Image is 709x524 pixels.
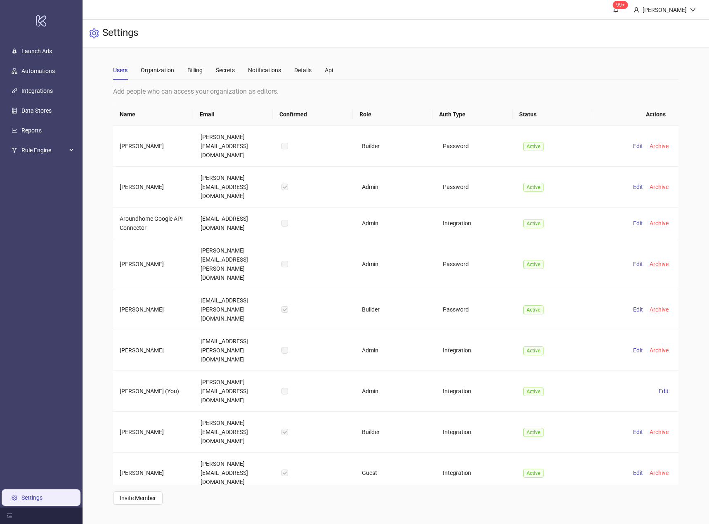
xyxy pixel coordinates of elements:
[21,68,55,74] a: Automations
[592,103,672,126] th: Actions
[523,183,544,192] span: Active
[194,208,275,239] td: [EMAIL_ADDRESS][DOMAIN_NAME]
[646,427,672,437] button: Archive
[633,220,643,227] span: Edit
[630,259,646,269] button: Edit
[193,103,273,126] th: Email
[436,167,517,208] td: Password
[630,218,646,228] button: Edit
[113,208,194,239] td: Aroundhome Google API Connector
[630,345,646,355] button: Edit
[21,48,52,54] a: Launch Ads
[650,261,669,267] span: Archive
[194,330,275,371] td: [EMAIL_ADDRESS][PERSON_NAME][DOMAIN_NAME]
[633,306,643,313] span: Edit
[630,468,646,478] button: Edit
[294,66,312,75] div: Details
[436,126,517,167] td: Password
[113,86,678,97] div: Add people who can access your organization as editors.
[89,28,99,38] span: setting
[194,371,275,412] td: [PERSON_NAME][EMAIL_ADDRESS][DOMAIN_NAME]
[113,103,193,126] th: Name
[12,147,17,153] span: fork
[650,470,669,476] span: Archive
[630,141,646,151] button: Edit
[436,330,517,371] td: Integration
[21,127,42,134] a: Reports
[613,1,628,9] sup: 676
[216,66,235,75] div: Secrets
[102,26,138,40] h3: Settings
[113,330,194,371] td: [PERSON_NAME]
[355,289,436,330] td: Builder
[120,495,156,501] span: Invite Member
[639,5,690,14] div: [PERSON_NAME]
[613,7,619,12] span: bell
[113,371,194,412] td: [PERSON_NAME] (You)
[21,87,53,94] a: Integrations
[523,260,544,269] span: Active
[633,143,643,149] span: Edit
[113,167,194,208] td: [PERSON_NAME]
[650,306,669,313] span: Archive
[194,167,275,208] td: [PERSON_NAME][EMAIL_ADDRESS][DOMAIN_NAME]
[436,453,517,493] td: Integration
[633,261,643,267] span: Edit
[194,412,275,453] td: [PERSON_NAME][EMAIL_ADDRESS][DOMAIN_NAME]
[355,453,436,493] td: Guest
[141,66,174,75] div: Organization
[21,494,43,501] a: Settings
[194,126,275,167] td: [PERSON_NAME][EMAIL_ADDRESS][DOMAIN_NAME]
[113,126,194,167] td: [PERSON_NAME]
[432,103,512,126] th: Auth Type
[355,330,436,371] td: Admin
[436,208,517,239] td: Integration
[650,347,669,354] span: Archive
[523,219,544,228] span: Active
[523,428,544,437] span: Active
[325,66,333,75] div: Api
[523,469,544,478] span: Active
[633,7,639,13] span: user
[646,468,672,478] button: Archive
[353,103,432,126] th: Role
[7,513,12,519] span: menu-fold
[650,220,669,227] span: Archive
[523,387,544,396] span: Active
[650,143,669,149] span: Archive
[194,453,275,493] td: [PERSON_NAME][EMAIL_ADDRESS][DOMAIN_NAME]
[21,142,67,158] span: Rule Engine
[523,305,544,314] span: Active
[646,304,672,314] button: Archive
[646,345,672,355] button: Archive
[113,66,128,75] div: Users
[113,239,194,289] td: [PERSON_NAME]
[633,347,643,354] span: Edit
[187,66,203,75] div: Billing
[355,412,436,453] td: Builder
[523,142,544,151] span: Active
[436,412,517,453] td: Integration
[646,218,672,228] button: Archive
[690,7,696,13] span: down
[659,388,669,394] span: Edit
[523,346,544,355] span: Active
[655,386,672,396] button: Edit
[650,184,669,190] span: Archive
[355,208,436,239] td: Admin
[355,371,436,412] td: Admin
[630,304,646,314] button: Edit
[355,167,436,208] td: Admin
[646,259,672,269] button: Archive
[646,141,672,151] button: Archive
[355,239,436,289] td: Admin
[650,429,669,435] span: Archive
[248,66,281,75] div: Notifications
[633,470,643,476] span: Edit
[630,427,646,437] button: Edit
[436,371,517,412] td: Integration
[436,289,517,330] td: Password
[513,103,592,126] th: Status
[194,289,275,330] td: [EMAIL_ADDRESS][PERSON_NAME][DOMAIN_NAME]
[194,239,275,289] td: [PERSON_NAME][EMAIL_ADDRESS][PERSON_NAME][DOMAIN_NAME]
